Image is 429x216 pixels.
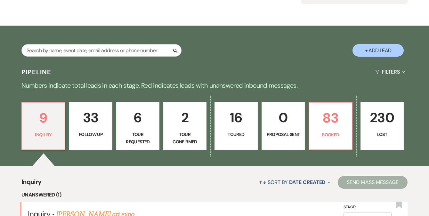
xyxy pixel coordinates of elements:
label: Stage: [344,204,392,211]
a: 9Inquiry [21,102,65,150]
button: Send Mass Message [338,176,408,189]
p: Proposal Sent [266,131,301,138]
p: Lost [365,131,400,138]
span: Inquiry [21,177,42,191]
button: + Add Lead [352,44,404,57]
p: 0 [266,107,301,128]
p: Follow Up [73,131,108,138]
p: 230 [365,107,400,128]
li: Unanswered (1) [21,191,408,199]
button: Sort By Date Created [256,174,333,191]
span: ↑↓ [259,179,266,186]
input: Search by name, event date, email address or phone number [21,44,182,57]
a: 83Booked [309,102,352,150]
p: 83 [313,107,348,129]
a: 2Tour Confirmed [163,102,206,150]
button: Filters [373,63,408,80]
p: Inquiry [26,131,61,138]
span: Date Created [289,179,325,186]
h3: Pipeline [21,68,52,76]
a: 230Lost [360,102,404,150]
p: Tour Confirmed [167,131,202,145]
p: 9 [26,107,61,129]
a: 0Proposal Sent [262,102,305,150]
a: 6Tour Requested [116,102,159,150]
p: Tour Requested [120,131,155,145]
a: 33Follow Up [69,102,112,150]
p: 16 [219,107,254,128]
p: Toured [219,131,254,138]
p: 33 [73,107,108,128]
a: 16Toured [214,102,258,150]
p: 2 [167,107,202,128]
p: 6 [120,107,155,128]
p: Booked [313,131,348,138]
